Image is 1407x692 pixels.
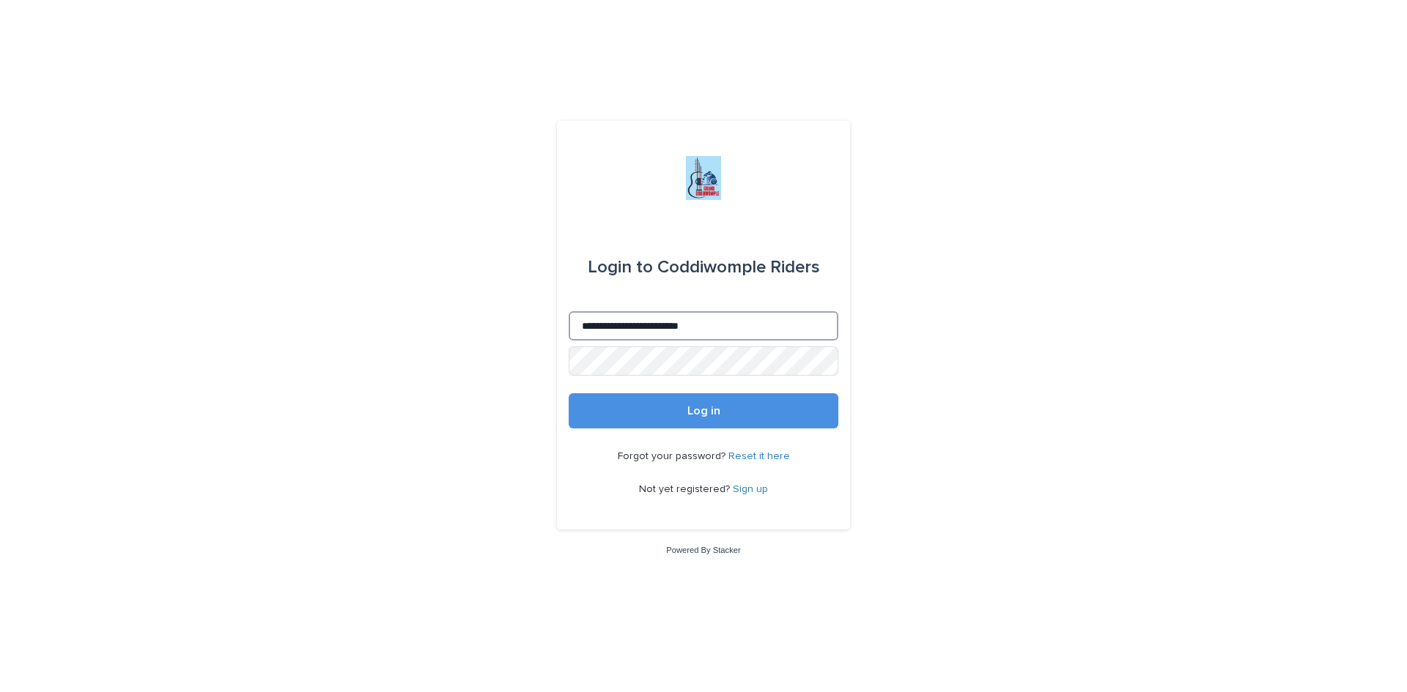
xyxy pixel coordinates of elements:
[687,405,720,417] span: Log in
[588,258,653,276] span: Login to
[686,156,721,200] img: jxsLJbdS1eYBI7rVAS4p
[666,546,740,554] a: Powered By Stacker
[639,484,733,494] span: Not yet registered?
[569,393,838,428] button: Log in
[733,484,768,494] a: Sign up
[728,451,790,461] a: Reset it here
[618,451,728,461] span: Forgot your password?
[588,247,820,288] div: Coddiwomple Riders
